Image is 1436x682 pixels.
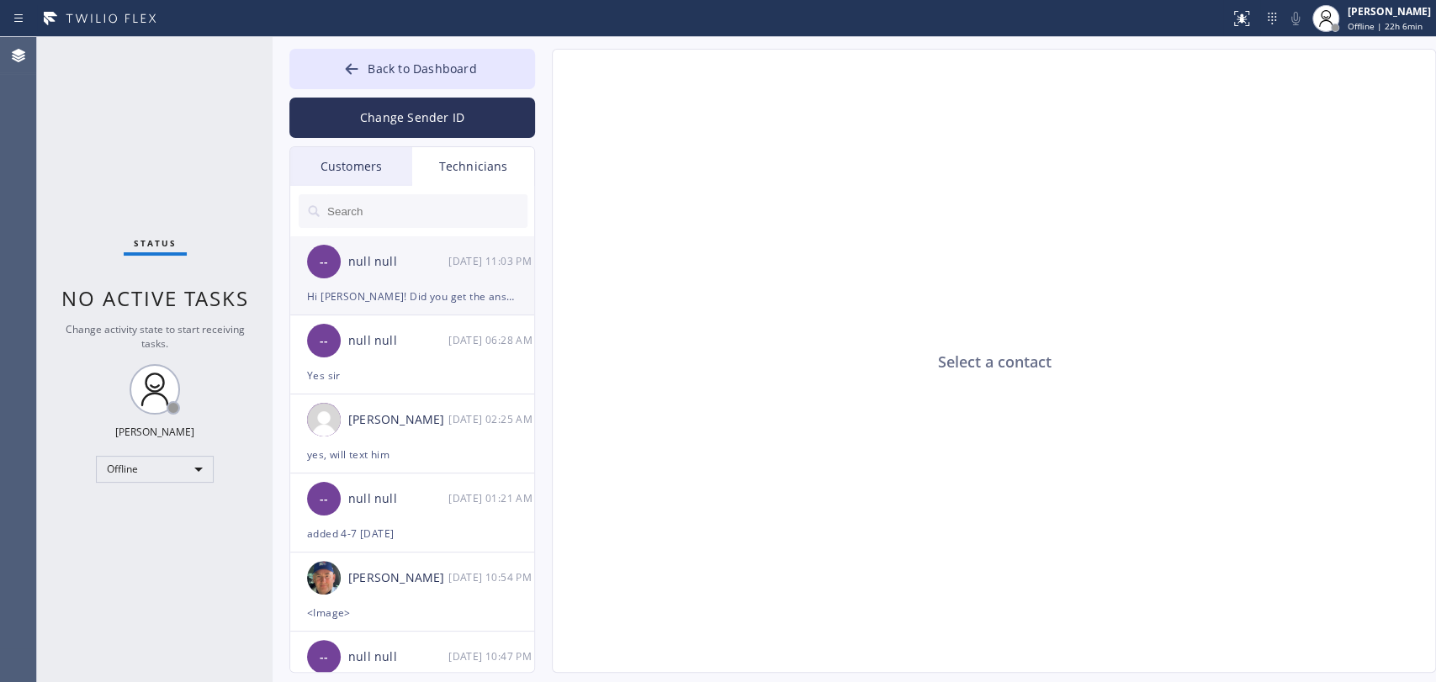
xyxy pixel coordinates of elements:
[307,366,517,385] div: Yes sir
[307,287,517,306] div: Hi [PERSON_NAME]! Did you get the answer from the customer in [GEOGRAPHIC_DATA]?
[320,648,328,667] span: --
[115,425,194,439] div: [PERSON_NAME]
[1284,7,1307,30] button: Mute
[307,524,517,543] div: added 4-7 [DATE]
[320,489,328,509] span: --
[289,98,535,138] button: Change Sender ID
[348,410,448,430] div: [PERSON_NAME]
[320,331,328,351] span: --
[134,237,177,249] span: Status
[448,647,536,666] div: 09/12/2025 9:47 AM
[412,147,534,186] div: Technicians
[1348,4,1431,19] div: [PERSON_NAME]
[307,403,341,436] img: user.png
[96,456,214,483] div: Offline
[348,489,448,509] div: null null
[348,568,448,588] div: [PERSON_NAME]
[290,147,412,186] div: Customers
[348,648,448,667] div: null null
[448,330,536,350] div: 09/13/2025 9:28 AM
[348,331,448,351] div: null null
[326,194,527,228] input: Search
[448,410,536,429] div: 09/12/2025 9:25 AM
[307,603,517,622] div: <Image>
[448,489,536,508] div: 09/12/2025 9:21 AM
[307,561,341,595] img: eb1005bbae17aab9b5e109a2067821b9.jpg
[448,251,536,271] div: 09/13/2025 9:03 AM
[448,568,536,587] div: 09/12/2025 9:54 AM
[348,252,448,272] div: null null
[61,284,249,312] span: No active tasks
[1348,20,1423,32] span: Offline | 22h 6min
[66,322,245,351] span: Change activity state to start receiving tasks.
[289,49,535,89] button: Back to Dashboard
[320,252,328,272] span: --
[307,445,517,464] div: yes, will text him
[368,61,476,77] span: Back to Dashboard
